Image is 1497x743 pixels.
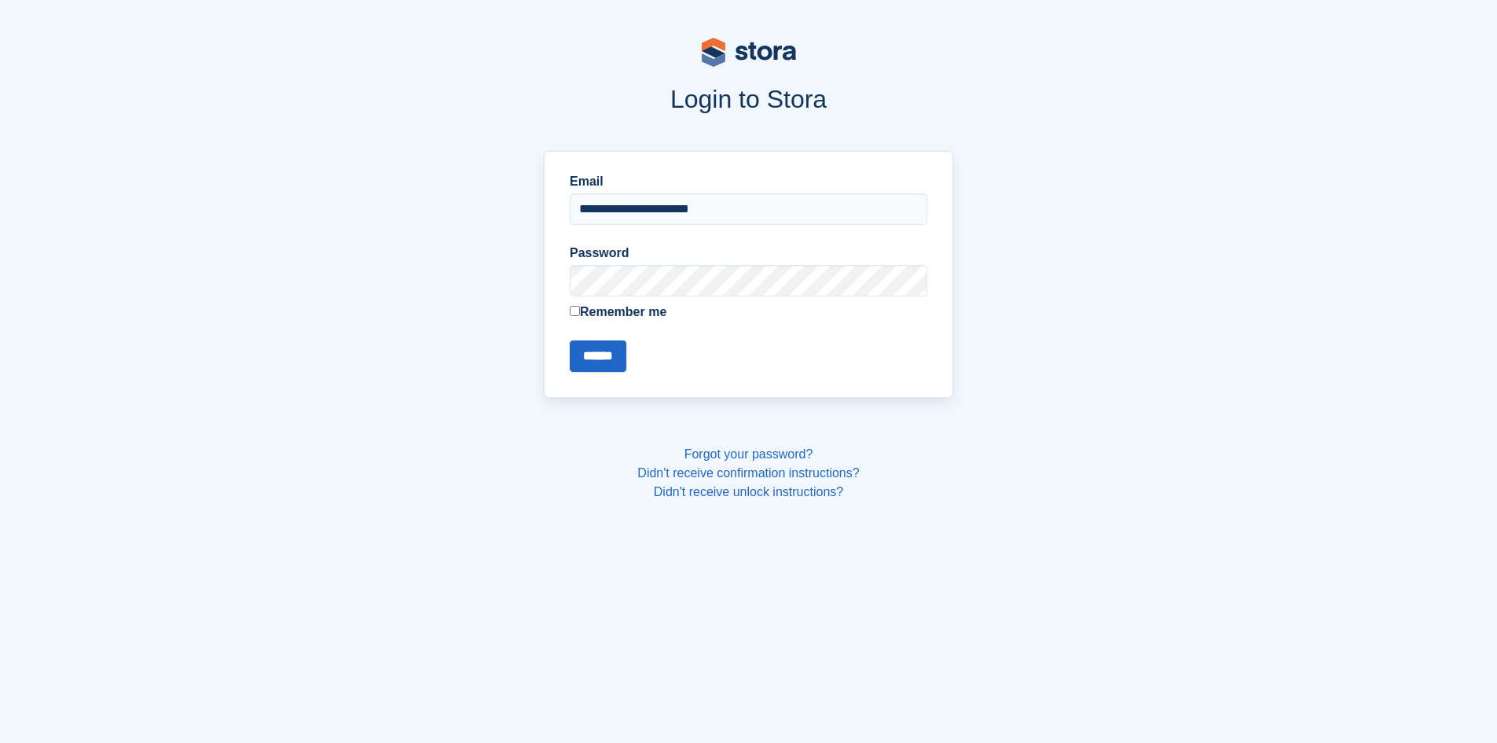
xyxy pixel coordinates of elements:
[654,485,843,498] a: Didn't receive unlock instructions?
[570,303,927,322] label: Remember me
[637,466,859,480] a: Didn't receive confirmation instructions?
[702,38,796,67] img: stora-logo-53a41332b3708ae10de48c4981b4e9114cc0af31d8433b30ea865607fb682f29.svg
[570,244,927,263] label: Password
[684,447,813,461] a: Forgot your password?
[570,172,927,191] label: Email
[244,85,1253,113] h1: Login to Stora
[570,306,580,316] input: Remember me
